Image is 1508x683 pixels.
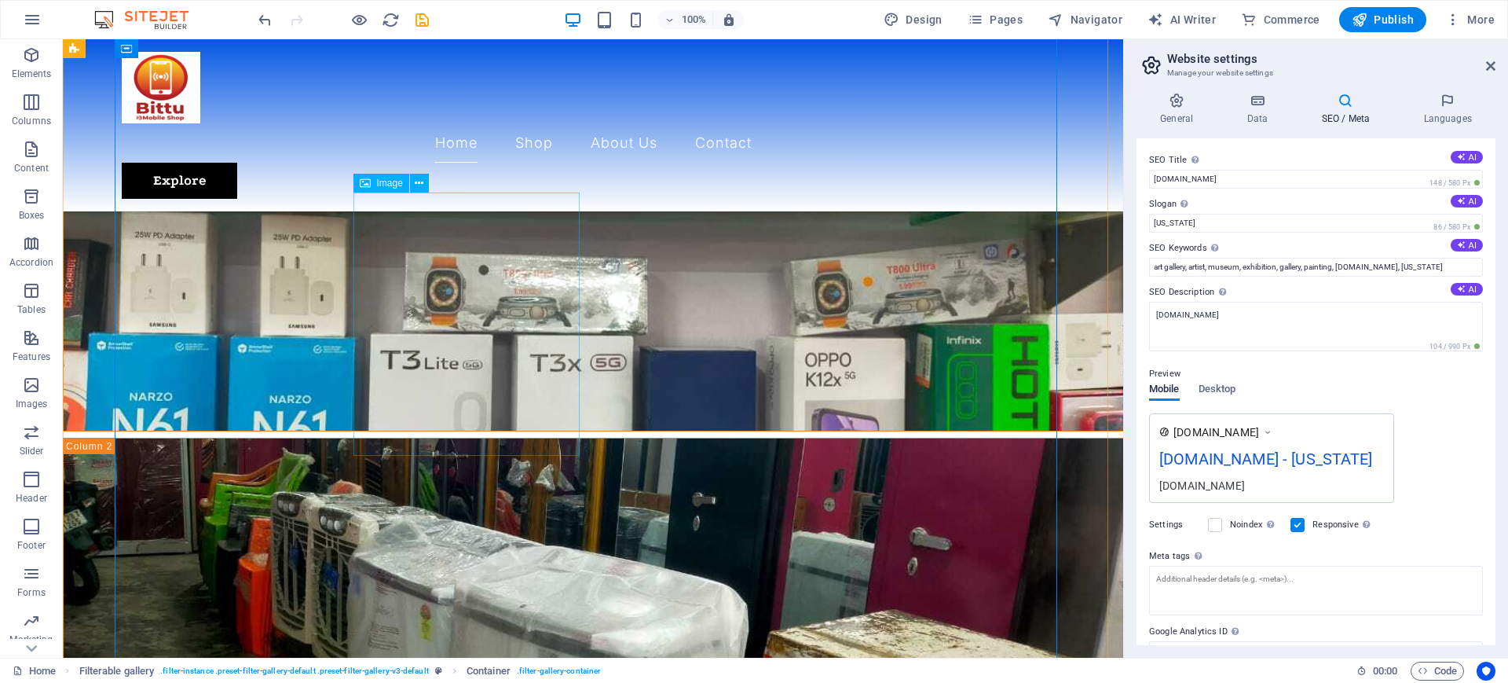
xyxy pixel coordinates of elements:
[1384,665,1386,677] span: :
[1149,151,1483,170] label: SEO Title
[13,662,56,681] a: Click to cancel selection. Double-click to open Pages
[1426,341,1483,352] span: 104 / 990 Px
[16,398,48,410] p: Images
[1149,380,1180,402] span: Mobile
[1411,662,1464,681] button: Code
[1149,516,1200,534] label: Settings
[435,666,442,675] i: This element is a customizable preset
[79,662,155,681] span: Click to select. Double-click to edit
[517,662,601,681] span: . filter-gallery-container
[1241,12,1320,28] span: Commerce
[1445,12,1495,28] span: More
[1430,222,1483,233] span: 86 / 580 Px
[1451,195,1483,207] button: Slogan
[1400,93,1495,126] h4: Languages
[1149,283,1483,302] label: SEO Description
[17,586,46,599] p: Forms
[1041,7,1129,32] button: Navigator
[12,115,51,127] p: Columns
[1451,151,1483,163] button: SEO Title
[722,13,736,27] i: On resize automatically adjust zoom level to fit chosen device.
[79,662,602,681] nav: breadcrumb
[1477,662,1495,681] button: Usercentrics
[412,10,431,29] button: save
[1235,7,1327,32] button: Commerce
[12,68,52,80] p: Elements
[1149,622,1483,641] label: Google Analytics ID
[1173,424,1259,440] span: [DOMAIN_NAME]
[413,11,431,29] i: Save (Ctrl+S)
[657,10,713,29] button: 100%
[1298,93,1400,126] h4: SEO / Meta
[9,633,53,646] p: Marketing
[1223,93,1298,126] h4: Data
[17,539,46,552] p: Footer
[1048,12,1122,28] span: Navigator
[1167,66,1464,80] h3: Manage your website settings
[90,10,208,29] img: Editor Logo
[14,162,49,174] p: Content
[884,12,942,28] span: Design
[350,10,368,29] button: Click here to leave preview mode and continue editing
[968,12,1023,28] span: Pages
[1230,516,1281,534] label: Noindex
[1147,12,1216,28] span: AI Writer
[1418,662,1457,681] span: Code
[160,662,429,681] span: . filter-instance .preset-filter-gallery-default .preset-filter-gallery-v3-default
[382,11,400,29] i: Reload page
[13,351,50,363] p: Features
[1149,384,1235,413] div: Preview
[1149,641,1483,660] input: G-1A2B3C456
[16,492,47,505] p: Header
[1373,662,1397,681] span: 00 00
[1352,12,1414,28] span: Publish
[1149,547,1483,566] label: Meta tags
[1159,477,1384,494] div: [DOMAIN_NAME]
[20,445,44,457] p: Slider
[1439,7,1501,32] button: More
[255,10,274,29] button: undo
[877,7,949,32] button: Design
[1451,283,1483,296] button: SEO Description
[1167,52,1495,66] h2: Website settings
[17,303,46,316] p: Tables
[256,11,274,29] i: Undo: Change image (Ctrl+Z)
[1339,7,1426,32] button: Publish
[1149,195,1483,214] label: Slogan
[1149,214,1483,233] input: Slogan...
[1312,516,1374,534] label: Responsive
[381,10,400,29] button: reload
[877,7,949,32] div: Design (Ctrl+Alt+Y)
[467,662,511,681] span: Click to select. Double-click to edit
[1141,7,1222,32] button: AI Writer
[1426,178,1483,189] span: 148 / 580 Px
[9,256,53,269] p: Accordion
[961,7,1029,32] button: Pages
[1356,662,1398,681] h6: Session time
[1199,380,1236,402] span: Desktop
[1451,239,1483,252] button: SEO Keywords
[1149,239,1483,258] label: SEO Keywords
[19,209,45,222] p: Boxes
[681,10,706,29] h6: 100%
[1149,365,1180,384] p: Preview
[377,178,403,188] span: Image
[1159,447,1384,478] div: [DOMAIN_NAME] - [US_STATE]
[1136,93,1223,126] h4: General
